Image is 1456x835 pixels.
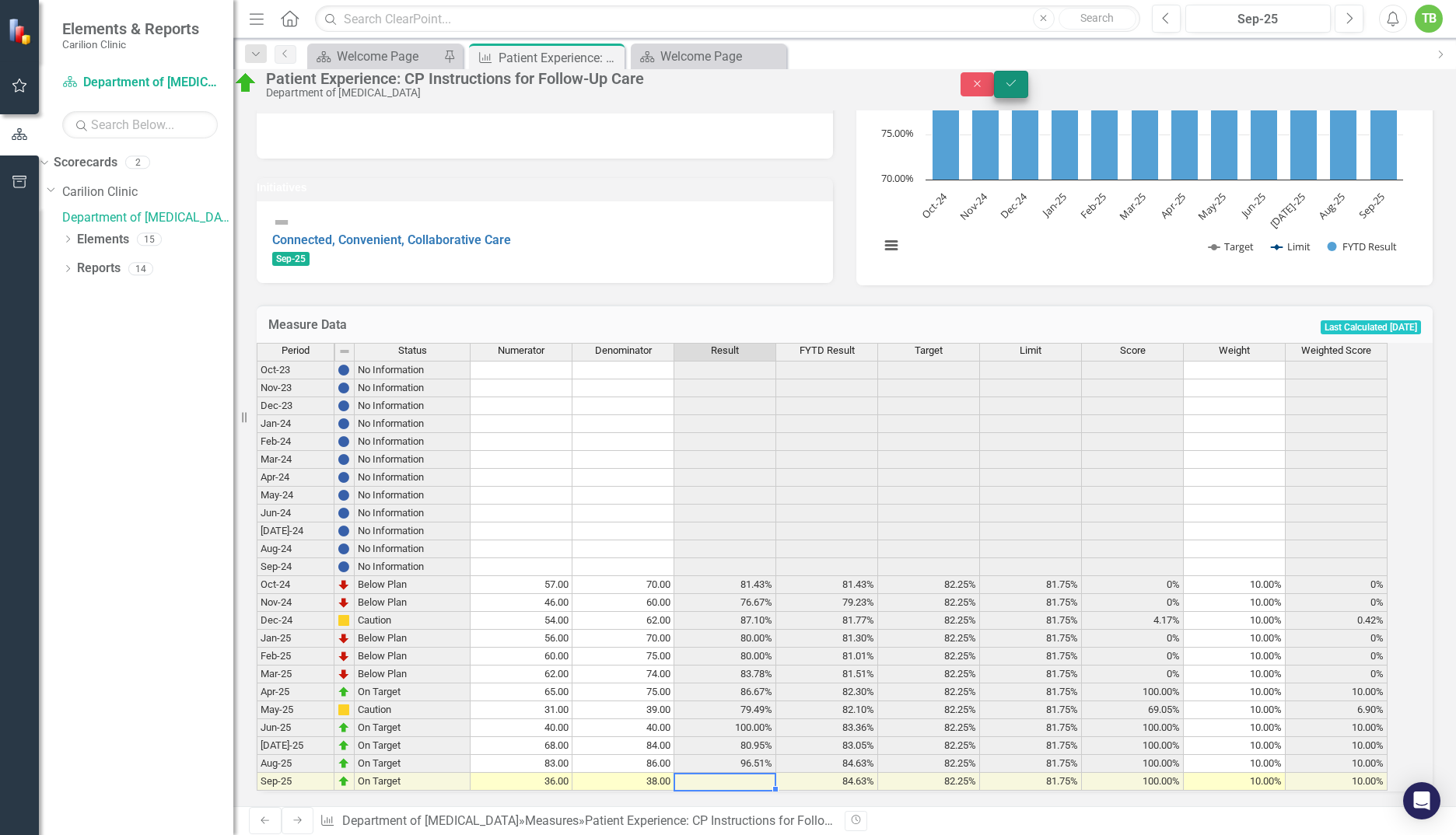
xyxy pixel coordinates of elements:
img: zOikAAAAAElFTkSuQmCC [338,757,350,770]
span: FYTD Result [800,345,855,356]
td: 82.25% [878,576,980,594]
img: BgCOk07PiH71IgAAAABJRU5ErkJggg== [338,489,350,501]
input: Search ClearPoint... [315,5,1140,33]
td: 10.00% [1184,701,1286,719]
span: Result [711,345,739,356]
img: TnMDeAgwAPMxUmUi88jYAAAAAElFTkSuQmCC [338,632,350,645]
td: Aug-25 [257,755,334,773]
td: 75.00 [572,648,674,666]
td: Feb-24 [257,433,334,451]
text: Sep-25 [1356,190,1388,222]
td: 10.00% [1184,648,1286,666]
td: No Information [355,487,471,505]
small: Carilion Clinic [62,38,199,51]
td: Mar-25 [257,666,334,683]
td: Caution [355,701,471,719]
td: 100.00% [1082,773,1184,791]
td: May-24 [257,487,334,505]
td: 0% [1286,576,1388,594]
td: Oct-24 [257,576,334,594]
td: Jun-25 [257,719,334,737]
text: Mar-25 [1116,190,1149,222]
td: Sep-25 [257,773,334,791]
td: 10.00% [1184,666,1286,683]
td: 82.25% [878,594,980,612]
a: Reports [77,260,121,278]
a: Welcome Page [311,47,439,66]
td: 87.10% [674,612,776,630]
td: May-25 [257,701,334,719]
td: Below Plan [355,648,471,666]
path: Aug-25, 84.62585034. FYTD Result. [1330,48,1357,180]
td: 81.75% [980,666,1082,683]
td: 40.00 [572,719,674,737]
td: Apr-25 [257,683,334,701]
td: 81.75% [980,701,1082,719]
button: Search [1059,8,1136,30]
path: Nov-24, 79.23076923. FYTD Result. [972,96,999,180]
text: Jun-25 [1237,190,1268,221]
td: 10.00% [1184,755,1286,773]
td: 100.00% [1082,683,1184,701]
td: 81.75% [980,648,1082,666]
text: May-25 [1195,190,1228,223]
img: zOikAAAAAElFTkSuQmCC [338,775,350,788]
td: No Information [355,540,471,558]
img: BgCOk07PiH71IgAAAABJRU5ErkJggg== [338,364,350,376]
td: 10.00% [1286,773,1388,791]
td: On Target [355,737,471,755]
td: Apr-24 [257,469,334,487]
text: Oct-24 [919,190,950,222]
a: Connected, Convenient, Collaborative Care [272,232,511,247]
td: No Information [355,433,471,451]
div: Patient Experience: CP Instructions for Follow-Up Care [499,48,621,68]
text: Nov-24 [957,190,990,223]
td: 10.00% [1184,773,1286,791]
td: 81.30% [776,630,878,648]
h3: Initiatives [257,182,833,194]
td: Dec-23 [257,397,334,415]
td: 0% [1082,630,1184,648]
div: TB [1415,5,1443,33]
span: Elements & Reports [62,19,199,38]
text: Dec-24 [998,190,1031,222]
td: 100.00% [1082,737,1184,755]
path: Oct-24, 81.42857143. FYTD Result. [933,77,960,180]
td: Sep-24 [257,558,334,576]
td: 82.25% [878,630,980,648]
td: 10.00% [1184,719,1286,737]
img: BgCOk07PiH71IgAAAABJRU5ErkJggg== [338,435,350,448]
td: Caution [355,612,471,630]
img: BgCOk07PiH71IgAAAABJRU5ErkJggg== [338,525,350,537]
td: 82.30% [776,683,878,701]
img: BgCOk07PiH71IgAAAABJRU5ErkJggg== [338,561,350,573]
span: Weight [1219,345,1250,356]
div: Patient Experience: CP Instructions for Follow-Up Care [585,813,880,828]
a: Scorecards [54,154,117,172]
td: 54.00 [471,612,572,630]
span: Target [915,345,943,356]
text: Feb-25 [1077,190,1109,222]
img: zOikAAAAAElFTkSuQmCC [338,721,350,734]
td: Jan-24 [257,415,334,433]
td: 60.00 [572,594,674,612]
a: Department of [MEDICAL_DATA] [342,813,519,828]
td: No Information [355,522,471,540]
a: Department of [MEDICAL_DATA] [62,209,233,227]
path: May-25, 82.0952381. FYTD Result. [1211,71,1238,180]
div: 14 [128,262,153,275]
td: 10.00% [1184,612,1286,630]
path: Jun-25, 83.36283186. FYTD Result. [1251,59,1278,180]
a: Welcome Page [635,47,782,66]
div: Open Intercom Messenger [1403,782,1440,819]
td: 10.00% [1184,576,1286,594]
td: 83.36% [776,719,878,737]
td: [DATE]-24 [257,522,334,540]
td: 79.49% [674,701,776,719]
div: 2 [125,156,150,169]
td: 100.00% [674,719,776,737]
span: Limit [1020,345,1041,356]
img: ClearPoint Strategy [8,18,35,45]
td: 81.75% [980,755,1082,773]
td: 96.51% [674,755,776,773]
